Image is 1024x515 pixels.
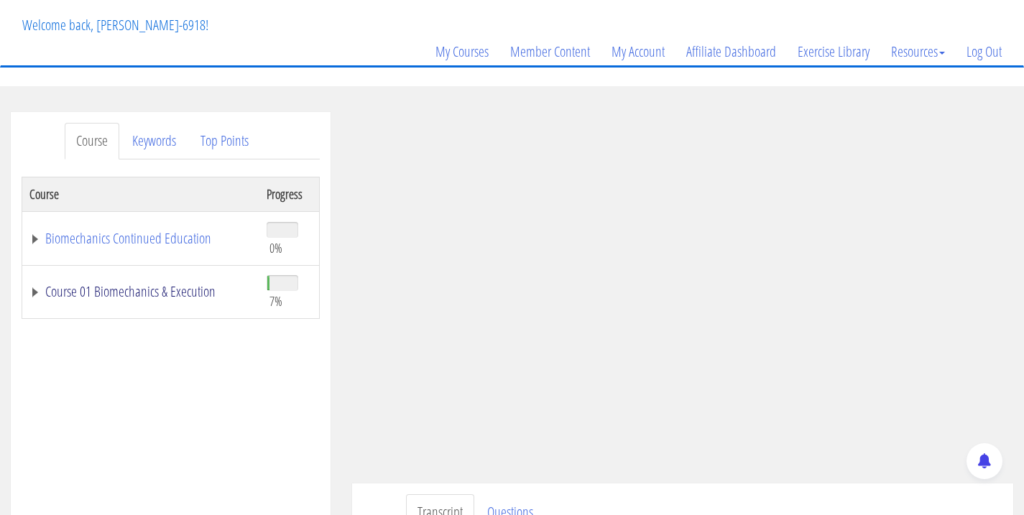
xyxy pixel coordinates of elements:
a: Biomechanics Continued Education [29,231,252,246]
a: Exercise Library [787,17,880,86]
span: 7% [269,293,282,309]
a: Course 01 Biomechanics & Execution [29,284,252,299]
th: Progress [259,177,319,211]
a: Log Out [956,17,1013,86]
a: My Courses [425,17,499,86]
a: Resources [880,17,956,86]
span: 0% [269,240,282,256]
a: Course [65,123,119,159]
th: Course [22,177,260,211]
a: Affiliate Dashboard [675,17,787,86]
a: Member Content [499,17,601,86]
a: Top Points [189,123,260,159]
a: Keywords [121,123,188,159]
a: My Account [601,17,675,86]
